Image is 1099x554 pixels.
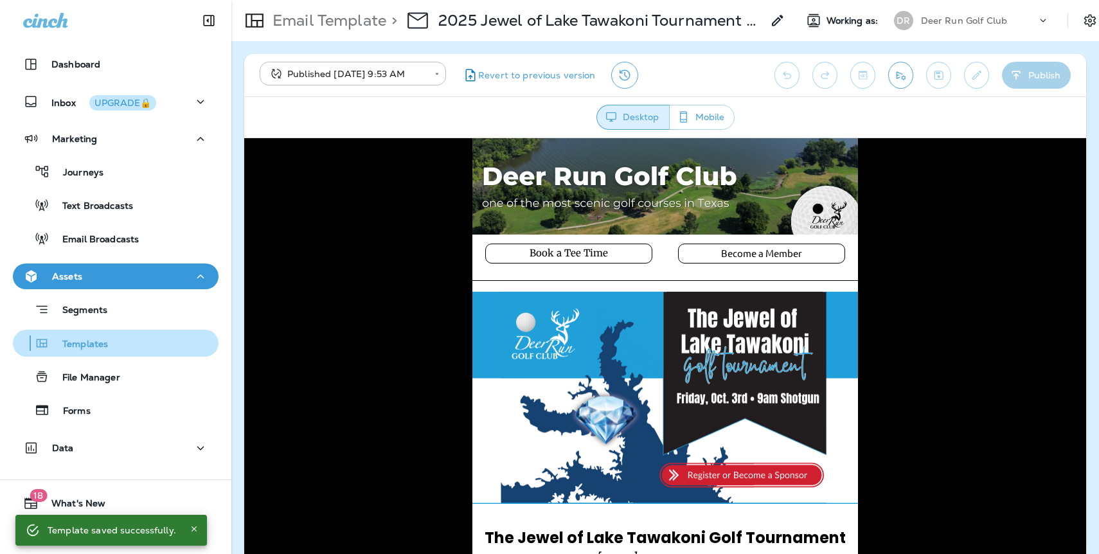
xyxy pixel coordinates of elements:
[13,363,219,390] button: File Manager
[48,519,176,542] div: Template saved successfully.
[13,158,219,185] button: Journeys
[13,126,219,152] button: Marketing
[456,62,601,89] button: Revert to previous version
[13,264,219,289] button: Assets
[13,521,219,547] button: Support
[50,406,91,418] p: Forms
[13,330,219,357] button: Templates
[611,62,638,89] button: View Changelog
[267,11,386,30] p: Email Template
[13,397,219,424] button: Forms
[228,149,614,366] img: The Jewel of Lake Tawakoni Golf Tournament
[191,8,227,33] button: Collapse Sidebar
[49,234,139,246] p: Email Broadcasts
[269,67,425,80] div: Published [DATE] 9:53 AM
[826,15,881,26] span: Working as:
[13,225,219,252] button: Email Broadcasts
[478,69,596,82] span: Revert to previous version
[921,15,1008,26] p: Deer Run Golf Club
[52,271,82,281] p: Assets
[39,498,105,514] span: What's New
[13,89,219,114] button: InboxUPGRADE🔒
[434,106,600,125] a: Become a Member
[596,105,670,130] button: Desktop
[13,296,219,323] button: Segments
[94,98,151,107] div: UPGRADE🔒
[13,490,219,516] button: 18What's New
[13,435,219,461] button: Data
[49,305,107,317] p: Segments
[52,134,97,144] p: Marketing
[13,51,219,77] button: Dashboard
[49,201,133,213] p: Text Broadcasts
[186,521,202,537] button: Close
[51,95,156,109] p: Inbox
[888,62,913,89] button: Send test email
[386,11,397,30] p: >
[49,339,108,351] p: Templates
[52,443,74,453] p: Data
[49,372,120,384] p: File Manager
[350,412,492,430] span: [DATE] • 9am Shotgun
[242,106,407,125] a: Book a Tee Time
[51,59,100,69] p: Dashboard
[50,167,103,179] p: Journeys
[894,11,913,30] div: DR
[438,11,762,30] p: 2025 Jewel of Lake Tawakoni Tournament - 10/3 (2)
[240,389,602,410] span: The Jewel of Lake Tawakoni Golf Tournament
[30,489,47,502] span: 18
[13,192,219,219] button: Text Broadcasts
[669,105,735,130] button: Mobile
[89,95,156,111] button: UPGRADE🔒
